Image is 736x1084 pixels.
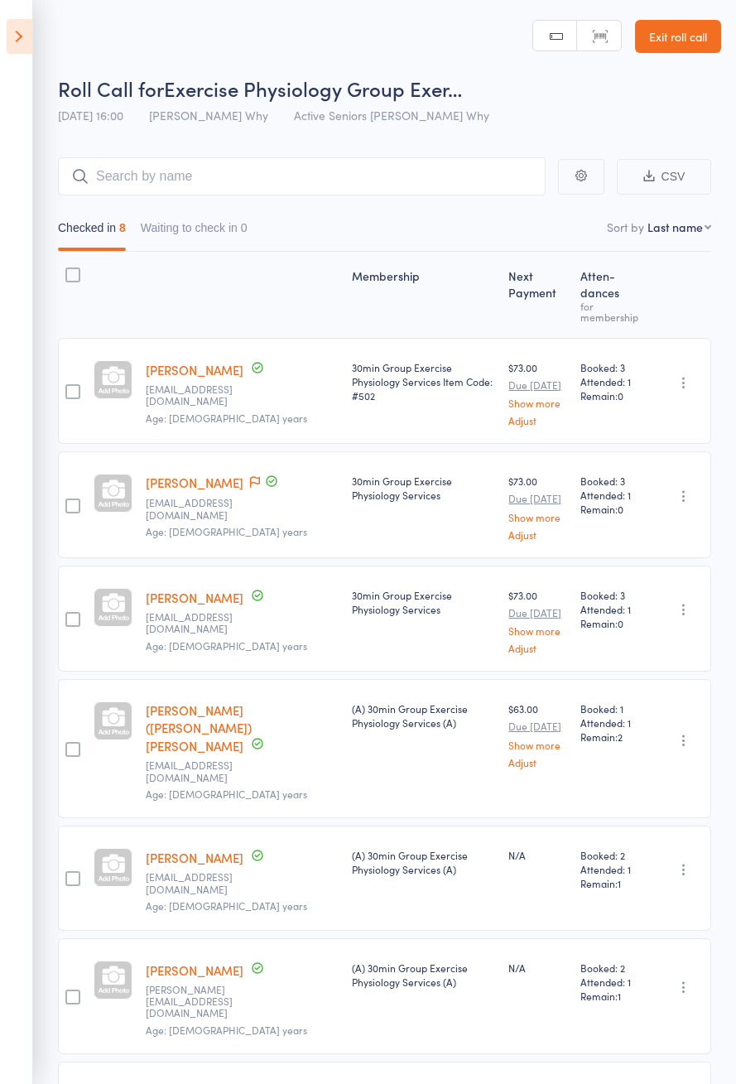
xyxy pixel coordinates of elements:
[580,862,644,876] span: Attended: 1
[164,75,462,102] span: Exercise Physiology Group Exer…
[580,488,644,502] span: Attended: 1
[146,474,243,491] a: [PERSON_NAME]
[241,221,248,234] div: 0
[294,107,489,123] span: Active Seniors [PERSON_NAME] Why
[580,701,644,715] span: Booked: 1
[146,701,252,754] a: [PERSON_NAME] ([PERSON_NAME]) [PERSON_NAME]
[580,360,644,374] span: Booked: 3
[580,374,644,388] span: Attended: 1
[146,589,243,606] a: [PERSON_NAME]
[618,730,623,744] span: 2
[508,961,566,975] div: N/A
[508,757,566,768] a: Adjust
[58,157,546,195] input: Search by name
[580,730,644,744] span: Remain:
[508,415,566,426] a: Adjust
[580,975,644,989] span: Attended: 1
[618,502,623,516] span: 0
[508,474,566,539] div: $73.00
[508,588,566,653] div: $73.00
[580,588,644,602] span: Booked: 3
[352,848,495,876] div: (A) 30min Group Exercise Physiology Services (A)
[352,701,495,730] div: (A) 30min Group Exercise Physiology Services (A)
[574,259,651,330] div: Atten­dances
[580,848,644,862] span: Booked: 2
[146,524,307,538] span: Age: [DEMOGRAPHIC_DATA] years
[618,388,623,402] span: 0
[146,961,243,979] a: [PERSON_NAME]
[580,961,644,975] span: Booked: 2
[508,720,566,732] small: Due [DATE]
[580,602,644,616] span: Attended: 1
[508,493,566,504] small: Due [DATE]
[58,107,123,123] span: [DATE] 16:00
[508,529,566,540] a: Adjust
[508,625,566,636] a: Show more
[508,397,566,408] a: Show more
[146,849,243,866] a: [PERSON_NAME]
[141,213,248,251] button: Waiting to check in0
[146,759,253,783] small: lyngamwell@gmail.com
[617,159,711,195] button: CSV
[580,301,644,322] div: for membership
[618,616,623,630] span: 0
[580,876,644,890] span: Remain:
[352,961,495,989] div: (A) 30min Group Exercise Physiology Services (A)
[146,871,253,895] small: graemehenson@hotmail.com
[580,502,644,516] span: Remain:
[146,383,253,407] small: lickra@optusnet.com.au
[508,848,566,862] div: N/A
[635,20,721,53] a: Exit roll call
[119,221,126,234] div: 8
[508,607,566,619] small: Due [DATE]
[146,899,307,913] span: Age: [DEMOGRAPHIC_DATA] years
[146,611,253,635] small: franfran1255@outlook.com
[580,474,644,488] span: Booked: 3
[618,876,621,890] span: 1
[58,75,164,102] span: Roll Call for
[607,219,644,235] label: Sort by
[618,989,621,1003] span: 1
[146,1023,307,1037] span: Age: [DEMOGRAPHIC_DATA] years
[508,740,566,750] a: Show more
[345,259,502,330] div: Membership
[352,588,495,616] div: 30min Group Exercise Physiology Services
[508,360,566,426] div: $73.00
[146,497,253,521] small: lickra@optusnet.com.au
[352,474,495,502] div: 30min Group Exercise Physiology Services
[508,701,566,767] div: $63.00
[352,360,495,402] div: 30min Group Exercise Physiology Services Item Code: #502
[146,984,253,1019] small: p.henson@hotmail.com
[580,715,644,730] span: Attended: 1
[58,213,126,251] button: Checked in8
[580,388,644,402] span: Remain:
[580,989,644,1003] span: Remain:
[502,259,573,330] div: Next Payment
[146,787,307,801] span: Age: [DEMOGRAPHIC_DATA] years
[647,219,703,235] div: Last name
[149,107,268,123] span: [PERSON_NAME] Why
[146,638,307,653] span: Age: [DEMOGRAPHIC_DATA] years
[508,643,566,653] a: Adjust
[508,379,566,391] small: Due [DATE]
[508,512,566,523] a: Show more
[580,616,644,630] span: Remain:
[146,361,243,378] a: [PERSON_NAME]
[146,411,307,425] span: Age: [DEMOGRAPHIC_DATA] years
